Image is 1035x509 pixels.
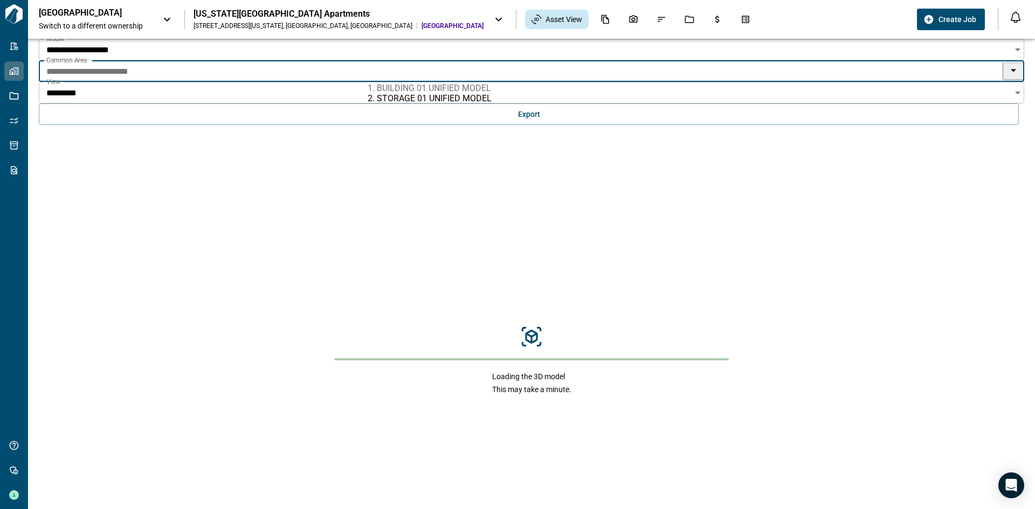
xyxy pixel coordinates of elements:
div: Asset View [525,10,589,29]
div: Documents [594,10,617,29]
span: Asset View [546,14,582,25]
div: Takeoff Center [734,10,757,29]
span: This may take a minute. [492,384,571,395]
span: Create Job [939,14,976,25]
button: Create Job [917,9,985,30]
div: [US_STATE][GEOGRAPHIC_DATA] Apartments [194,9,484,19]
p: [GEOGRAPHIC_DATA] [39,8,136,18]
div: Budgets [706,10,729,29]
button: Close [1003,62,1024,80]
label: View [46,77,60,86]
label: Common Area [46,55,87,65]
li: BUILDING 01 UNIFIED MODEL [377,83,663,93]
div: Photos [622,10,645,29]
div: Issues & Info [650,10,673,29]
span: Export [518,109,540,120]
div: Jobs [678,10,701,29]
div: Open Intercom Messenger [998,472,1024,498]
button: Open [1010,85,1025,100]
button: Open notification feed [1007,9,1024,26]
button: Open [1010,42,1025,57]
span: [GEOGRAPHIC_DATA] [422,22,484,30]
span: Loading the 3D model [492,371,571,382]
button: Export [39,103,1019,125]
li: STORAGE 01 UNIFIED MODEL [377,93,663,103]
div: [STREET_ADDRESS][US_STATE] , [GEOGRAPHIC_DATA] , [GEOGRAPHIC_DATA] [194,22,412,30]
span: Switch to a different ownership [39,20,152,31]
